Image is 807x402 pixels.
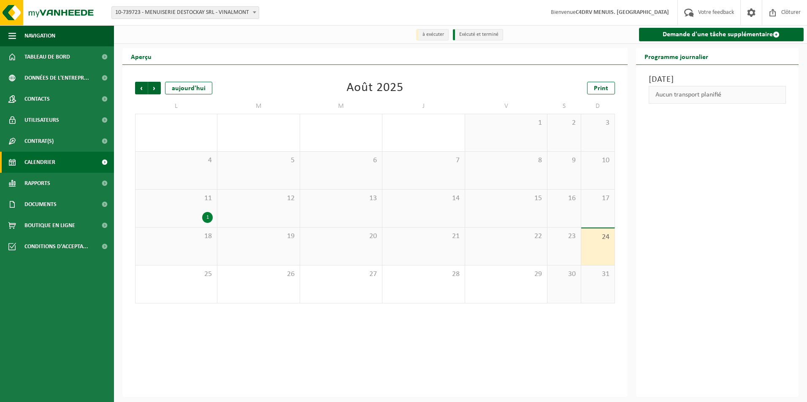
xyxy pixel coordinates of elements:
h2: Aperçu [122,48,160,64]
span: 21 [387,232,460,241]
div: 1 [202,212,213,223]
span: 19 [222,232,295,241]
span: 10 [585,156,610,165]
span: 25 [140,270,213,279]
span: 14 [387,194,460,203]
span: Contrat(s) [24,131,54,152]
a: Demande d'une tâche supplémentaire [639,28,804,41]
span: 10-739723 - MENUISERIE DESTOCKAY SRL - VINALMONT [111,6,259,19]
span: 2 [552,118,577,128]
span: 29 [469,270,543,279]
a: Print [587,82,615,94]
div: Août 2025 [347,82,403,94]
span: 1 [469,118,543,128]
span: 7 [387,156,460,165]
li: Exécuté et terminé [453,29,503,40]
span: 10-739723 - MENUISERIE DESTOCKAY SRL - VINALMONT [112,7,259,19]
span: 31 [585,270,610,279]
li: à exécuter [416,29,449,40]
span: 4 [140,156,213,165]
span: 15 [469,194,543,203]
td: V [465,99,547,114]
span: 26 [222,270,295,279]
span: 8 [469,156,543,165]
span: 11 [140,194,213,203]
span: 27 [304,270,378,279]
span: Suivant [148,82,161,94]
td: L [135,99,217,114]
span: 13 [304,194,378,203]
td: J [382,99,465,114]
span: Données de l'entrepr... [24,67,89,88]
div: aujourd'hui [165,82,212,94]
span: 28 [387,270,460,279]
span: 22 [469,232,543,241]
td: M [300,99,382,114]
td: S [547,99,581,114]
td: M [217,99,300,114]
span: 16 [552,194,577,203]
span: Tableau de bord [24,46,70,67]
span: Navigation [24,25,55,46]
td: D [581,99,615,114]
span: Rapports [24,173,50,194]
span: 18 [140,232,213,241]
span: Utilisateurs [24,110,59,131]
span: 9 [552,156,577,165]
span: 23 [552,232,577,241]
span: Conditions d'accepta... [24,236,88,257]
strong: C4DRV MENUIS. [GEOGRAPHIC_DATA] [576,9,669,16]
span: 24 [585,233,610,242]
span: Documents [24,194,57,215]
h2: Programme journalier [636,48,717,64]
span: Calendrier [24,152,55,173]
span: Boutique en ligne [24,215,75,236]
span: Print [594,85,608,92]
span: 30 [552,270,577,279]
h3: [DATE] [649,73,786,86]
div: Aucun transport planifié [649,86,786,104]
span: 17 [585,194,610,203]
span: 12 [222,194,295,203]
span: 20 [304,232,378,241]
span: Précédent [135,82,148,94]
span: 6 [304,156,378,165]
span: 3 [585,118,610,128]
span: Contacts [24,88,50,110]
span: 5 [222,156,295,165]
